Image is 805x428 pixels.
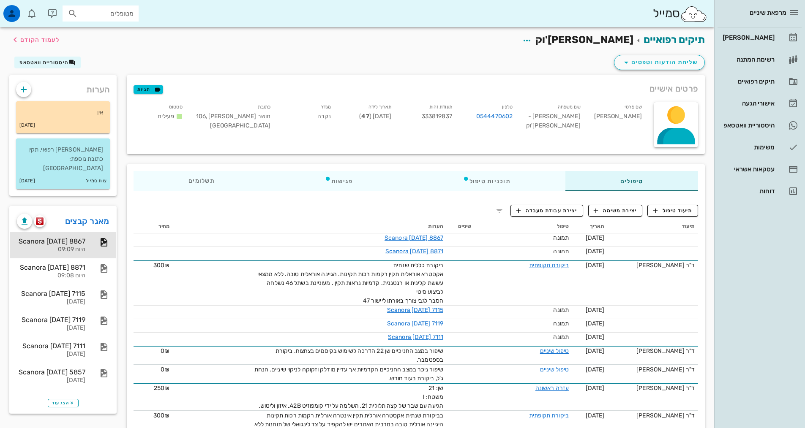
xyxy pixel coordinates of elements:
[611,384,695,393] div: ד"ר [PERSON_NAME]
[134,220,173,233] th: מחיר
[586,385,605,392] span: [DATE]
[558,104,581,110] small: שם משפחה
[680,5,707,22] img: SmileCloud logo
[10,32,60,47] button: לעמוד הקודם
[653,207,693,214] span: תיעוד טיפול
[721,188,775,195] div: דוחות
[173,220,447,233] th: הערות
[276,347,443,363] span: שיפור במצב החניכיים שן 22 הדרכה לשימוש בקיסמים בצחצוח. ביקורת בספטמבר.
[721,78,775,85] div: תיקים רפואיים
[721,166,775,173] div: עסקאות אשראי
[19,121,35,130] small: [DATE]
[361,113,369,120] strong: 47
[553,320,569,327] span: תמונה
[385,248,443,255] a: Scanora [DATE] 8871
[519,100,587,135] div: [PERSON_NAME] - [PERSON_NAME]'וק
[653,5,707,23] div: סמייל
[718,27,802,48] a: [PERSON_NAME]
[718,181,802,201] a: דוחות
[387,320,443,327] a: Scanora [DATE] 7119
[447,220,475,233] th: שיניים
[586,320,605,327] span: [DATE]
[718,71,802,92] a: תיקים רפואיים
[475,220,572,233] th: טיפול
[429,104,452,110] small: תעודת זהות
[388,333,443,341] a: Scanora [DATE] 7111
[529,412,569,419] a: ביקורת תקופתית
[611,411,695,420] div: ד"ר [PERSON_NAME]
[36,217,44,225] img: scanora logo
[611,261,695,270] div: ד"ר [PERSON_NAME]
[65,214,109,228] a: מאגר קבצים
[20,36,60,43] span: לעמוד הקודם
[17,342,85,350] div: Scanora [DATE] 7111
[586,366,605,373] span: [DATE]
[14,57,81,68] button: היסטוריית וואטסאפ
[137,86,159,93] span: תגיות
[721,122,775,129] div: היסטוריית וואטסאפ
[210,122,270,129] span: [GEOGRAPHIC_DATA]
[625,104,642,110] small: שם פרטי
[540,366,569,373] a: טיפול שיניים
[586,347,605,355] span: [DATE]
[359,113,391,120] span: [DATE] ( )
[718,115,802,135] a: תגהיסטוריית וואטסאפ
[621,57,698,68] span: שליחת הודעות וטפסים
[17,246,85,253] div: היום 09:09
[17,263,85,271] div: Scanora [DATE] 8871
[154,385,169,392] span: 250₪
[586,412,605,419] span: [DATE]
[387,306,443,314] a: Scanora [DATE] 7115
[206,113,207,120] span: ,
[611,347,695,355] div: ד"ר [PERSON_NAME]
[254,366,443,382] span: שיפור ניכר במצב החניכיים הקדמיות אך עדיין מודלק וזקוקה לניקוי שיניים. הנחת ג'ל, ביקורת בעוד חודש.
[259,385,443,409] span: שן: 21 משטח: I הגיעה עם שבר של קצה תלולית 21. השלמה על ידי קומפוזיט A2B. איזון וליטוש.
[750,9,786,16] span: מרפאת שיניים
[408,171,565,191] div: תוכניות טיפול
[529,262,569,269] a: ביקורת תקופתית
[553,333,569,341] span: תמונה
[718,159,802,179] a: עסקאות אשראי
[586,306,605,314] span: [DATE]
[721,34,775,41] div: [PERSON_NAME]
[321,104,331,110] small: מגדר
[553,306,569,314] span: תמונה
[510,205,583,217] button: יצירת עבודת מעבדה
[17,368,85,376] div: Scanora [DATE] 5857
[614,55,705,70] button: שליחת הודעות וטפסים
[516,207,577,214] span: יצירת עבודת מעבדה
[169,104,183,110] small: סטטוס
[17,237,85,245] div: Scanora [DATE] 8867
[23,145,103,173] p: [PERSON_NAME] רפואי. תקין כתובת נוספת: [GEOGRAPHIC_DATA]
[17,351,85,358] div: [DATE]
[153,262,169,269] span: 300₪
[368,104,392,110] small: תאריך לידה
[23,108,103,117] p: אין
[565,171,698,191] div: טיפולים
[17,325,85,332] div: [DATE]
[535,34,633,46] span: [PERSON_NAME]'וק
[476,112,513,121] a: 0544470602
[608,220,698,233] th: תיעוד
[188,178,215,184] span: תשלומים
[17,316,85,324] div: Scanora [DATE] 7119
[644,34,705,46] a: תיקים רפואיים
[721,144,775,151] div: משימות
[17,298,85,306] div: [DATE]
[17,272,85,279] div: היום 09:08
[535,385,569,392] a: עזרה ראשונה
[502,104,513,110] small: טלפון
[586,234,605,241] span: [DATE]
[17,290,85,298] div: Scanora [DATE] 7115
[422,113,452,120] span: 333819837
[572,220,608,233] th: תאריך
[718,137,802,157] a: משימות
[52,401,74,406] span: הצג עוד
[277,100,338,135] div: נקבה
[19,176,35,186] small: [DATE]
[586,262,605,269] span: [DATE]
[134,85,163,94] button: תגיות
[594,207,637,214] span: יצירת משימה
[257,262,443,304] span: ביקורת כללית שנתית אקסטרא אוראלית תקין רקמות רכות תקינות. הגיינה אוראלית טובה. ללא ממצאי עששת קלי...
[718,49,802,70] a: רשימת המתנה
